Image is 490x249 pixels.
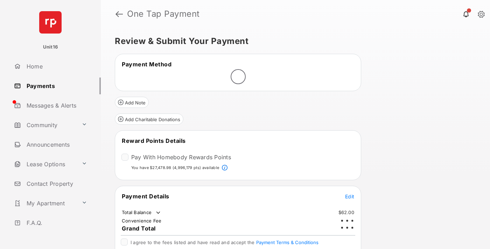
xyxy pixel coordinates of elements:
span: I agree to the fees listed and have read and accept the [131,240,318,245]
a: Contact Property [11,175,101,192]
label: Pay With Homebody Rewards Points [131,154,231,161]
td: Convenience Fee [121,218,162,224]
span: Payment Method [122,61,171,68]
span: Payment Details [122,193,169,200]
a: Payments [11,78,101,94]
span: Grand Total [122,225,156,232]
td: $62.00 [338,209,355,215]
button: Edit [345,193,354,200]
strong: One Tap Payment [127,10,200,18]
a: Messages & Alerts [11,97,101,114]
button: Add Charitable Donations [115,113,183,125]
a: Home [11,58,101,75]
a: My Apartment [11,195,79,212]
button: I agree to the fees listed and have read and accept the [256,240,318,245]
button: Add Note [115,97,149,108]
a: Lease Options [11,156,79,173]
span: Reward Points Details [122,137,186,144]
a: F.A.Q. [11,214,101,231]
a: Community [11,117,79,133]
a: Announcements [11,136,101,153]
img: svg+xml;base64,PHN2ZyB4bWxucz0iaHR0cDovL3d3dy53My5vcmcvMjAwMC9zdmciIHdpZHRoPSI2NCIgaGVpZ2h0PSI2NC... [39,11,62,34]
h5: Review & Submit Your Payment [115,37,470,45]
p: Unit16 [43,44,58,51]
span: Edit [345,193,354,199]
p: You have $27,478.98 (4,996,179 pts) available [131,165,219,171]
td: Total Balance [121,209,162,216]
